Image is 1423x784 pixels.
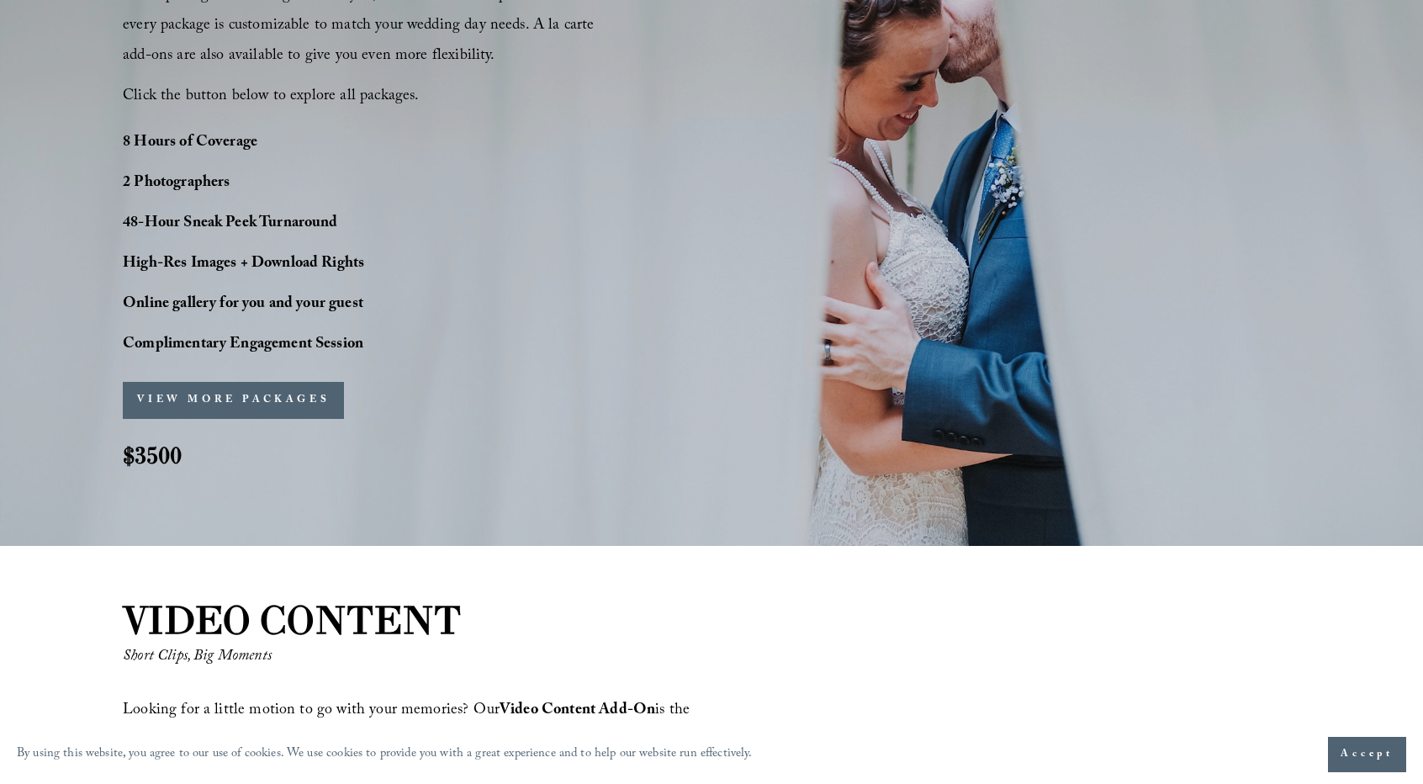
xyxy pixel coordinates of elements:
[123,332,363,358] strong: Complimentary Engagement Session
[1341,746,1394,763] span: Accept
[123,382,344,419] button: VIEW MORE PACKAGES
[123,171,230,197] strong: 2 Photographers
[123,211,338,237] strong: 48-Hour Sneak Peek Turnaround
[123,596,462,644] strong: VIDEO CONTENT
[123,252,364,278] strong: High-Res Images + Download Rights
[1328,737,1406,772] button: Accept
[500,698,655,724] strong: Video Content Add-On
[123,644,272,670] em: Short Clips, Big Moments
[123,84,419,110] span: Click the button below to explore all packages.
[17,743,753,767] p: By using this website, you agree to our use of cookies. We use cookies to provide you with a grea...
[123,292,363,318] strong: Online gallery for you and your guest
[123,440,182,470] strong: $3500
[123,130,257,156] strong: 8 Hours of Coverage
